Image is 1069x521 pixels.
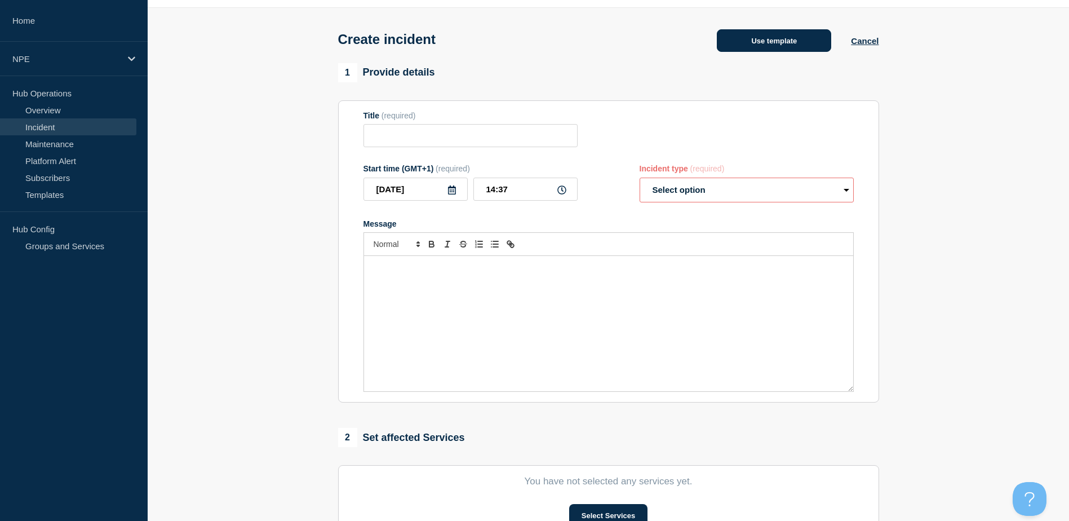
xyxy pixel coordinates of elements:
[363,111,578,120] div: Title
[369,237,424,251] span: Font size
[364,256,853,391] div: Message
[363,124,578,147] input: Title
[455,237,471,251] button: Toggle strikethrough text
[363,476,854,487] p: You have not selected any services yet.
[487,237,503,251] button: Toggle bulleted list
[436,164,470,173] span: (required)
[424,237,440,251] button: Toggle bold text
[363,219,854,228] div: Message
[338,32,436,47] h1: Create incident
[1013,482,1046,516] iframe: Help Scout Beacon - Open
[338,428,357,447] span: 2
[503,237,518,251] button: Toggle link
[12,54,121,64] p: NPE
[690,164,725,173] span: (required)
[851,36,879,46] button: Cancel
[382,111,416,120] span: (required)
[640,178,854,202] select: Incident type
[363,178,468,201] input: YYYY-MM-DD
[717,29,831,52] button: Use template
[640,164,854,173] div: Incident type
[473,178,578,201] input: HH:MM
[363,164,578,173] div: Start time (GMT+1)
[338,428,465,447] div: Set affected Services
[338,63,435,82] div: Provide details
[440,237,455,251] button: Toggle italic text
[471,237,487,251] button: Toggle ordered list
[338,63,357,82] span: 1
